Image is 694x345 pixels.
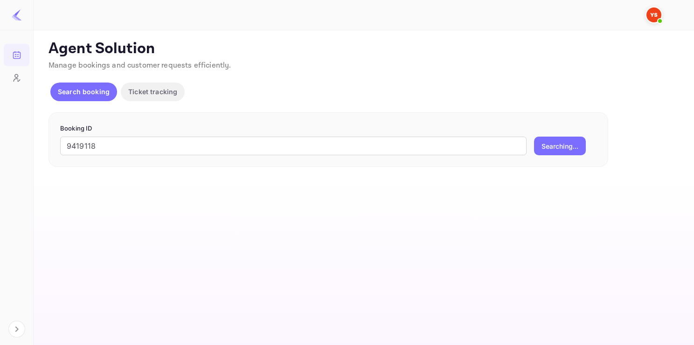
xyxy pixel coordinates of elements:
button: Expand navigation [8,321,25,338]
span: Manage bookings and customer requests efficiently. [49,61,231,70]
p: Agent Solution [49,40,677,58]
img: LiteAPI [11,9,22,21]
input: Enter Booking ID (e.g., 63782194) [60,137,527,155]
a: Bookings [4,44,29,65]
a: Customers [4,67,29,88]
button: Searching... [534,137,586,155]
p: Ticket tracking [128,87,177,97]
p: Booking ID [60,124,597,133]
img: Yandex Support [646,7,661,22]
p: Search booking [58,87,110,97]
